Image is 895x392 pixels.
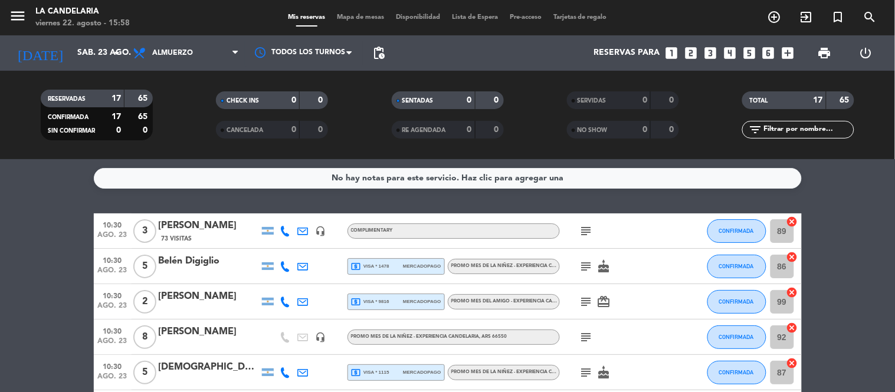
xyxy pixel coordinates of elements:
[719,263,754,269] span: CONFIRMADA
[403,368,441,376] span: mercadopago
[98,302,127,315] span: ago. 23
[597,259,611,274] i: cake
[9,7,27,25] i: menu
[451,299,577,304] span: PROMO MES DEL AMIGO - EXPERIENCIA CANDELARIA
[840,96,852,104] strong: 65
[786,286,798,298] i: cancel
[98,324,127,337] span: 10:30
[669,96,676,104] strong: 0
[227,98,259,104] span: CHECK INS
[579,259,594,274] i: subject
[351,228,393,233] span: COMPLIMENTARY
[98,231,127,245] span: ago. 23
[719,334,754,340] span: CONFIRMADA
[138,113,150,121] strong: 65
[98,253,127,266] span: 10:30
[845,35,886,71] div: LOG OUT
[863,10,877,24] i: search
[116,126,121,134] strong: 0
[110,46,124,60] i: arrow_drop_down
[351,334,507,339] span: PROMO MES DE LA NIÑEZ - EXPERIENCIA CANDELARIA
[748,123,762,137] i: filter_list
[446,14,504,21] span: Lista de Espera
[133,255,156,278] span: 5
[159,360,259,375] div: [DEMOGRAPHIC_DATA] dirazar
[548,14,613,21] span: Tarjetas de regalo
[351,261,389,272] span: visa * 1478
[351,261,362,272] i: local_atm
[818,46,832,60] span: print
[719,369,754,375] span: CONFIRMADA
[858,46,873,60] i: power_settings_new
[98,359,127,373] span: 10:30
[402,127,446,133] span: RE AGENDADA
[831,10,845,24] i: turned_in_not
[402,98,434,104] span: SENTADAS
[162,234,192,243] span: 73 Visitas
[403,298,441,305] span: mercadopago
[316,332,326,342] i: headset_mic
[351,297,362,307] i: local_atm
[579,224,594,238] i: subject
[291,96,296,104] strong: 0
[98,337,127,351] span: ago. 23
[761,45,776,61] i: looks_6
[579,295,594,309] i: subject
[467,126,472,134] strong: 0
[133,290,156,314] span: 2
[133,361,156,384] span: 5
[331,14,390,21] span: Mapa de mesas
[133,325,156,349] span: 8
[35,18,130,29] div: viernes 22. agosto - 15:58
[319,126,326,134] strong: 0
[786,357,798,369] i: cancel
[578,98,606,104] span: SERVIDAS
[9,7,27,29] button: menu
[480,334,507,339] span: , ARS 66550
[282,14,331,21] span: Mis reservas
[719,228,754,234] span: CONFIRMADA
[159,289,259,304] div: [PERSON_NAME]
[742,45,757,61] i: looks_5
[768,10,782,24] i: add_circle_outline
[683,45,699,61] i: looks_two
[159,218,259,233] div: [PERSON_NAME]
[781,45,796,61] i: add_box
[98,218,127,231] span: 10:30
[722,45,737,61] i: looks_4
[749,98,768,104] span: TOTAL
[138,94,150,103] strong: 65
[152,49,193,57] span: Almuerzo
[707,325,766,349] button: CONFIRMADA
[786,251,798,263] i: cancel
[112,94,121,103] strong: 17
[494,126,501,134] strong: 0
[703,45,718,61] i: looks_3
[786,322,798,334] i: cancel
[594,48,660,58] span: Reservas para
[642,126,647,134] strong: 0
[707,255,766,278] button: CONFIRMADA
[707,361,766,384] button: CONFIRMADA
[707,290,766,314] button: CONFIRMADA
[494,96,501,104] strong: 0
[451,263,580,268] span: PROMO MES DE LA NIÑEZ - EXPERIENCIA CANDELARIA
[762,123,854,136] input: Filtrar por nombre...
[351,367,362,378] i: local_atm
[98,266,127,280] span: ago. 23
[98,373,127,386] span: ago. 23
[451,370,580,374] span: PROMO MES DE LA NIÑEZ - EXPERIENCIA CANDELARIA
[390,14,446,21] span: Disponibilidad
[578,127,608,133] span: NO SHOW
[467,96,472,104] strong: 0
[403,262,441,270] span: mercadopago
[291,126,296,134] strong: 0
[814,96,823,104] strong: 17
[579,330,594,344] i: subject
[98,288,127,302] span: 10:30
[227,127,263,133] span: CANCELADA
[143,126,150,134] strong: 0
[351,297,389,307] span: visa * 9816
[159,324,259,340] div: [PERSON_NAME]
[669,126,676,134] strong: 0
